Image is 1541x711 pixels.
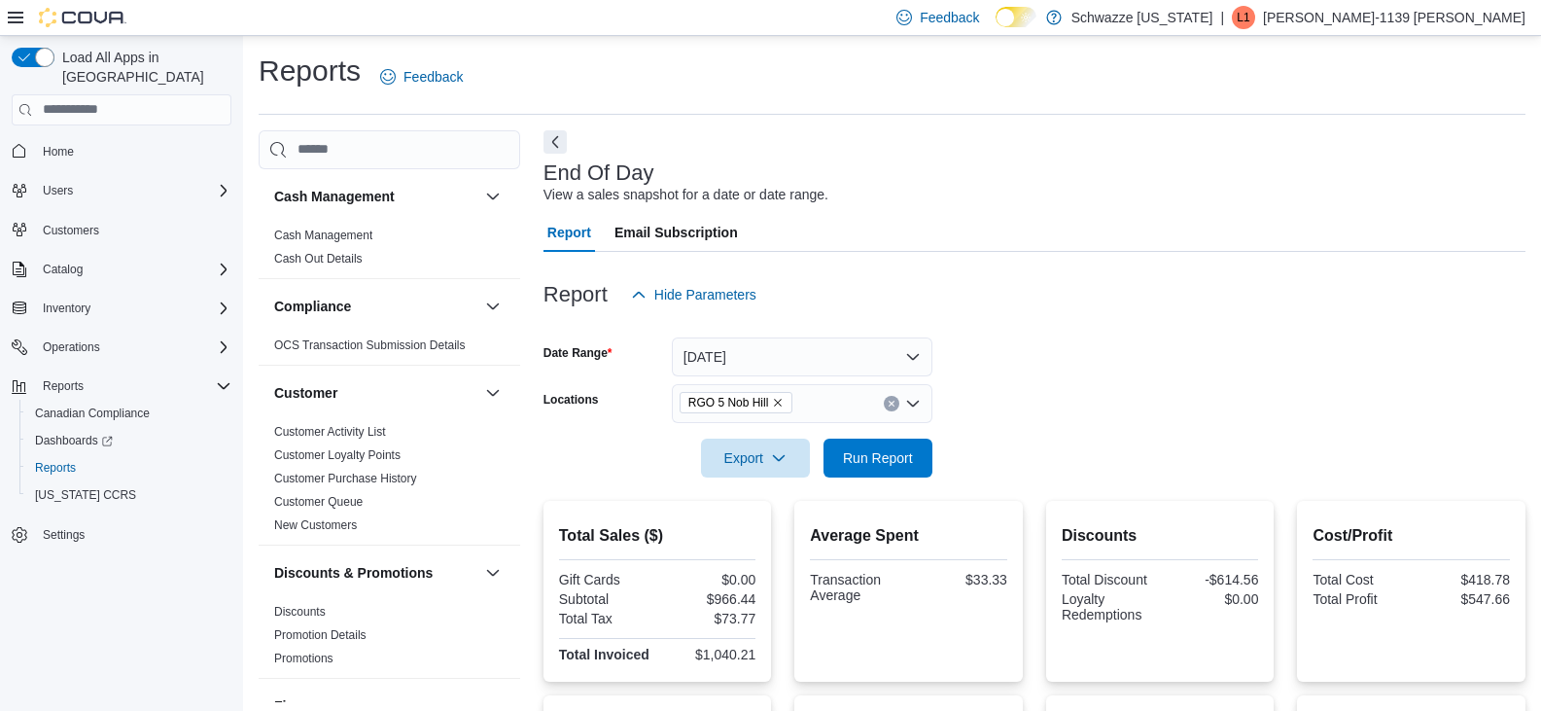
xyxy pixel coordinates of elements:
span: Customer Activity List [274,424,386,440]
button: Customer [274,383,477,403]
nav: Complex example [12,129,231,600]
span: Email Subscription [614,213,738,252]
div: Total Cost [1313,572,1407,587]
a: Dashboards [27,429,121,452]
div: Gift Cards [559,572,653,587]
span: Washington CCRS [27,483,231,507]
a: [US_STATE] CCRS [27,483,144,507]
span: Operations [43,339,100,355]
h3: Report [543,283,608,306]
a: Discounts [274,605,326,619]
span: Load All Apps in [GEOGRAPHIC_DATA] [54,48,231,87]
span: Dashboards [27,429,231,452]
div: Customer [259,420,520,545]
div: $966.44 [661,591,755,607]
a: Customer Queue [274,495,363,509]
div: $418.78 [1416,572,1510,587]
h3: Cash Management [274,187,395,206]
span: Inventory [43,301,90,316]
button: Hide Parameters [623,275,764,314]
button: Settings [4,520,239,549]
strong: Total Invoiced [559,647,649,662]
div: Loretta-1139 Chavez [1232,6,1255,29]
span: New Customers [274,517,357,533]
button: Catalog [4,256,239,283]
span: Catalog [35,258,231,281]
span: RGO 5 Nob Hill [680,392,793,413]
h2: Total Sales ($) [559,524,756,548]
span: Customer Queue [274,494,363,510]
div: $0.00 [1164,591,1258,607]
button: Discounts & Promotions [274,563,477,583]
span: Reports [43,378,84,394]
span: Reports [27,456,231,480]
span: Dashboards [35,433,113,448]
a: Promotion Details [274,628,367,642]
div: Loyalty Redemptions [1062,591,1156,622]
button: Compliance [481,295,505,318]
span: Hide Parameters [654,285,756,304]
button: Reports [19,454,239,481]
a: Canadian Compliance [27,402,158,425]
a: New Customers [274,518,357,532]
span: Promotions [274,651,333,666]
h2: Cost/Profit [1313,524,1510,548]
h1: Reports [259,52,361,90]
span: Cash Out Details [274,251,363,267]
div: Subtotal [559,591,653,607]
span: Operations [35,336,231,359]
button: Operations [4,334,239,361]
span: Settings [35,522,231,547]
span: [US_STATE] CCRS [35,487,136,503]
div: $33.33 [913,572,1007,587]
span: Users [43,183,73,198]
span: Customer Loyalty Points [274,447,401,463]
button: Inventory [35,297,98,320]
span: Cash Management [274,228,372,243]
span: Customers [43,223,99,238]
h3: Customer [274,383,337,403]
button: Operations [35,336,108,359]
button: Remove RGO 5 Nob Hill from selection in this group [772,397,784,409]
button: Next [543,130,567,154]
div: $0.00 [661,572,755,587]
div: $547.66 [1416,591,1510,607]
button: Inventory [4,295,239,322]
div: Total Profit [1313,591,1407,607]
div: $1,040.21 [661,647,755,662]
span: Reports [35,374,231,398]
button: [US_STATE] CCRS [19,481,239,509]
button: Compliance [274,297,477,316]
img: Cova [39,8,126,27]
h2: Discounts [1062,524,1259,548]
a: Customers [35,219,107,242]
p: Schwazze [US_STATE] [1071,6,1213,29]
label: Locations [543,392,599,408]
a: Cash Management [274,229,372,242]
span: Catalog [43,262,83,277]
button: Catalog [35,258,90,281]
span: Home [43,144,74,160]
span: Canadian Compliance [27,402,231,425]
label: Date Range [543,345,613,361]
button: [DATE] [672,338,932,376]
div: Compliance [259,334,520,365]
button: Run Report [823,439,932,478]
button: Cash Management [274,187,477,206]
span: Canadian Compliance [35,406,150,421]
span: Inventory [35,297,231,320]
h3: End Of Day [543,161,654,185]
button: Reports [35,374,91,398]
button: Customer [481,381,505,405]
button: Users [35,179,81,202]
button: Cash Management [481,185,505,208]
div: $73.77 [661,611,755,626]
div: View a sales snapshot for a date or date range. [543,185,828,205]
span: Report [547,213,591,252]
button: Discounts & Promotions [481,561,505,585]
h3: Discounts & Promotions [274,563,433,583]
button: Customers [4,216,239,244]
span: Run Report [843,448,913,468]
span: Feedback [403,67,463,87]
a: Settings [35,523,92,547]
